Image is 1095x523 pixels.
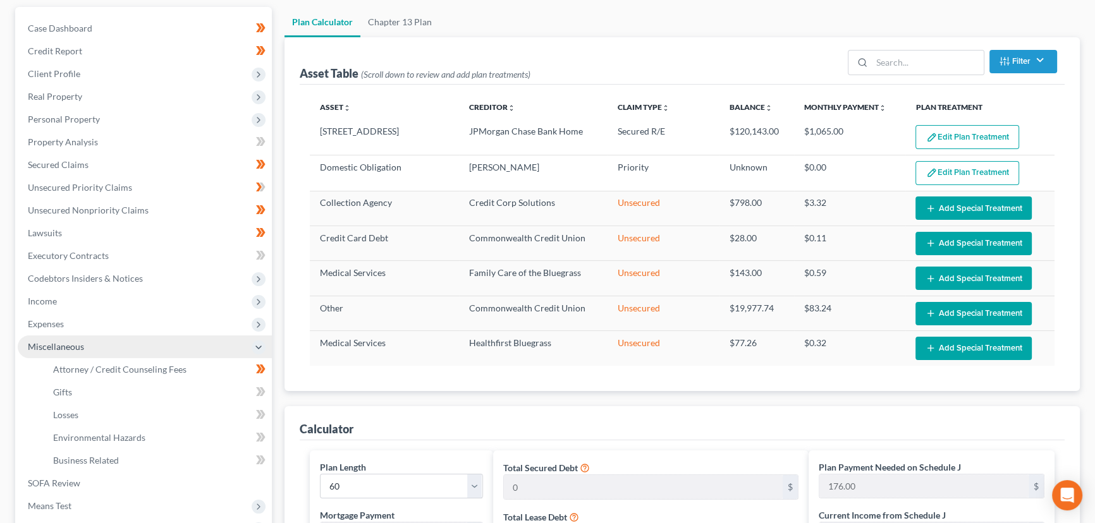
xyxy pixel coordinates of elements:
td: Healthfirst Bluegrass [459,331,608,366]
td: $143.00 [719,261,794,296]
button: Add Special Treatment [915,267,1032,290]
td: Credit Corp Solutions [459,191,608,225]
label: Plan Length [320,460,366,474]
i: unfold_more [879,104,886,112]
img: edit-pencil-c1479a1de80d8dea1e2430c2f745a3c6a07e9d7aa2eeffe225670001d78357a8.svg [926,132,937,143]
td: Unsecured [608,261,719,296]
span: (Scroll down to review and add plan treatments) [361,69,530,80]
button: Filter [989,50,1057,73]
a: Balanceunfold_more [730,102,773,112]
button: Edit Plan Treatment [915,161,1019,185]
td: $28.00 [719,226,794,261]
span: Business Related [53,455,119,466]
td: $3.32 [794,191,906,225]
td: [STREET_ADDRESS] [310,120,459,155]
span: SOFA Review [28,478,80,488]
td: Unsecured [608,331,719,366]
td: [PERSON_NAME] [459,155,608,191]
td: Unsecured [608,226,719,261]
th: Plan Treatment [905,95,1055,120]
td: $83.24 [794,296,906,330]
td: $0.32 [794,331,906,366]
span: Miscellaneous [28,341,84,352]
td: Collection Agency [310,191,459,225]
div: Asset Table [300,66,530,81]
td: Secured R/E [608,120,719,155]
span: Unsecured Priority Claims [28,182,132,193]
td: $77.26 [719,331,794,366]
td: Priority [608,155,719,191]
span: Codebtors Insiders & Notices [28,273,143,284]
button: Edit Plan Treatment [915,125,1019,149]
td: $0.59 [794,261,906,296]
input: 0.00 [504,475,783,499]
td: Domestic Obligation [310,155,459,191]
label: Total Secured Debt [503,461,578,474]
td: Unsecured [608,191,719,225]
div: Open Intercom Messenger [1052,480,1082,510]
td: Commonwealth Credit Union [459,226,608,261]
button: Add Special Treatment [915,302,1032,325]
button: Add Special Treatment [915,337,1032,360]
a: Property Analysis [18,131,272,153]
div: Calculator [300,421,353,436]
td: $0.00 [794,155,906,191]
a: Attorney / Credit Counseling Fees [43,358,272,381]
a: Executory Contracts [18,244,272,267]
td: Unknown [719,155,794,191]
a: Chapter 13 Plan [360,7,439,37]
span: Property Analysis [28,136,98,147]
label: Plan Payment Needed on Schedule J [819,460,961,474]
a: Assetunfold_more [320,102,351,112]
a: Credit Report [18,40,272,63]
i: unfold_more [508,104,515,112]
span: Client Profile [28,68,80,79]
td: $0.11 [794,226,906,261]
span: Expenses [28,318,64,329]
td: JPMorgan Chase Bank Home [459,120,608,155]
span: Lawsuits [28,227,62,238]
span: Environmental Hazards [53,432,145,443]
a: SOFA Review [18,472,272,495]
a: Gifts [43,381,272,404]
div: $ [783,475,798,499]
td: Other [310,296,459,330]
span: Secured Claims [28,159,89,170]
a: Secured Claims [18,153,272,176]
label: Current Income from Schedule J [819,508,946,522]
span: Losses [53,409,78,420]
a: Business Related [43,449,272,472]
a: Monthly Paymentunfold_more [804,102,886,112]
img: edit-pencil-c1479a1de80d8dea1e2430c2f745a3c6a07e9d7aa2eeffe225670001d78357a8.svg [926,167,937,178]
input: Search... [872,51,984,75]
i: unfold_more [765,104,773,112]
span: Income [28,296,57,306]
td: $19,977.74 [719,296,794,330]
span: Attorney / Credit Counseling Fees [53,364,187,375]
span: Executory Contracts [28,250,109,261]
span: Real Property [28,91,82,102]
a: Creditorunfold_more [469,102,515,112]
span: Case Dashboard [28,23,92,33]
label: Mortgage Payment [320,508,395,522]
a: Lawsuits [18,222,272,244]
button: Add Special Treatment [915,196,1032,220]
span: Gifts [53,387,72,397]
a: Plan Calculator [284,7,360,37]
input: 0.00 [819,474,1029,498]
div: $ [1029,474,1044,498]
td: Family Care of the Bluegrass [459,261,608,296]
a: Losses [43,404,272,426]
td: $120,143.00 [719,120,794,155]
td: Commonwealth Credit Union [459,296,608,330]
i: unfold_more [662,104,670,112]
a: Unsecured Nonpriority Claims [18,199,272,222]
td: $798.00 [719,191,794,225]
span: Credit Report [28,45,82,56]
button: Add Special Treatment [915,232,1032,255]
td: Medical Services [310,331,459,366]
span: Personal Property [28,114,100,124]
td: Unsecured [608,296,719,330]
a: Unsecured Priority Claims [18,176,272,199]
span: Means Test [28,500,71,511]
